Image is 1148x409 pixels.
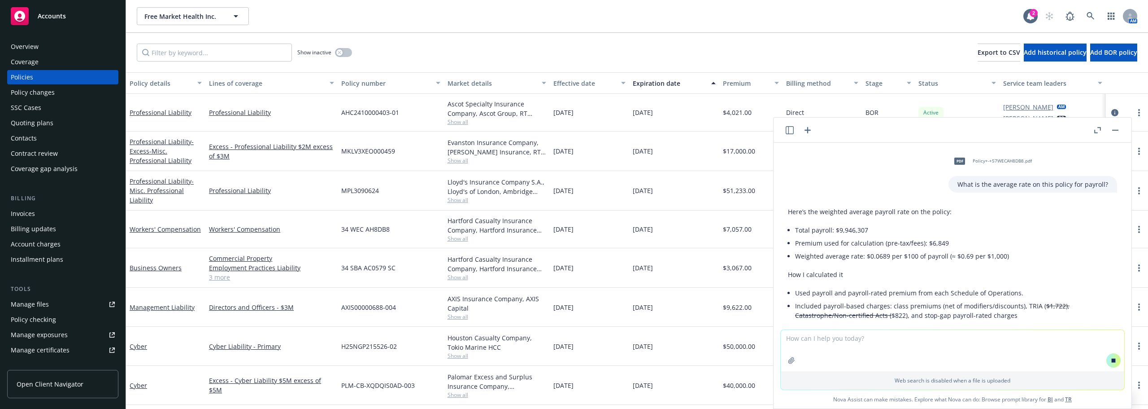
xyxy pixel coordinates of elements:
[7,85,118,100] a: Policy changes
[550,72,629,94] button: Effective date
[130,137,194,165] span: - Excess-Misc. Professional Liability
[341,146,395,156] span: MKLV3XEO000459
[209,142,334,161] a: Excess - Professional Liability $2M excess of $3M
[7,116,118,130] a: Quoting plans
[130,177,194,204] span: - Misc. Professional Liability
[38,13,66,20] span: Accounts
[7,70,118,84] a: Policies
[17,379,83,389] span: Open Client Navigator
[553,224,574,234] span: [DATE]
[7,131,118,145] a: Contacts
[553,263,574,273] span: [DATE]
[209,79,324,88] div: Lines of coverage
[338,72,444,94] button: Policy number
[1003,114,1053,123] a: [PERSON_NAME]
[341,342,397,351] span: H25NGP215526-02
[1003,102,1053,112] a: [PERSON_NAME]
[957,180,1108,189] p: What is the average rate on this policy for payroll?
[1134,185,1144,196] a: more
[7,162,118,176] a: Coverage gap analysis
[130,108,191,117] a: Professional Liability
[553,381,574,390] span: [DATE]
[144,12,222,21] span: Free Market Health Inc.
[1134,146,1144,157] a: more
[633,186,653,195] span: [DATE]
[723,186,755,195] span: $51,233.00
[723,108,752,117] span: $4,021.00
[11,207,35,221] div: Invoices
[1134,107,1144,118] a: more
[723,381,755,390] span: $40,000.00
[126,72,205,94] button: Policy details
[633,381,653,390] span: [DATE]
[1003,79,1092,88] div: Service team leaders
[786,108,804,117] span: Direct
[553,186,574,195] span: [DATE]
[633,263,653,273] span: [DATE]
[786,377,1119,384] p: Web search is disabled when a file is uploaded
[448,99,546,118] div: Ascot Specialty Insurance Company, Ascot Group, RT Specialty Insurance Services, LLC (RSG Special...
[723,303,752,312] span: $9,622.00
[11,252,63,267] div: Installment plans
[553,303,574,312] span: [DATE]
[7,222,118,236] a: Billing updates
[629,72,719,94] button: Expiration date
[918,79,986,88] div: Status
[341,381,415,390] span: PLM-CB-XQDQIS0AD-003
[11,162,78,176] div: Coverage gap analysis
[973,158,1032,164] span: Policy+-+57WECAH8DB8.pdf
[11,40,39,54] div: Overview
[209,342,334,351] a: Cyber Liability - Primary
[130,264,182,272] a: Business Owners
[11,131,37,145] div: Contacts
[11,237,61,251] div: Account charges
[11,328,68,342] div: Manage exposures
[723,263,752,273] span: $3,067.00
[948,150,1034,172] div: pdfPolicy+-+57WECAH8DB8.pdf
[448,313,546,321] span: Show all
[795,286,1117,299] li: Used payroll and payroll-rated premium from each Schedule of Operations.
[7,55,118,69] a: Coverage
[723,146,755,156] span: $17,000.00
[130,303,195,312] a: Management Liability
[1090,44,1137,62] button: Add BOR policy
[448,216,546,235] div: Hartford Casualty Insurance Company, Hartford Insurance Group
[1090,48,1137,57] span: Add BOR policy
[11,146,58,161] div: Contract review
[633,303,653,312] span: [DATE]
[448,138,546,157] div: Evanston Insurance Company, [PERSON_NAME] Insurance, RT Specialty Insurance Services, LLC (RSG Sp...
[1024,44,1087,62] button: Add historical policy
[553,342,574,351] span: [DATE]
[130,79,192,88] div: Policy details
[719,72,783,94] button: Premium
[137,44,292,62] input: Filter by keyword...
[783,72,862,94] button: Billing method
[7,328,118,342] a: Manage exposures
[209,108,334,117] a: Professional Liability
[11,85,55,100] div: Policy changes
[209,263,334,273] a: Employment Practices Liability
[633,342,653,351] span: [DATE]
[1061,7,1079,25] a: Report a Bug
[7,237,118,251] a: Account charges
[978,44,1020,62] button: Export to CSV
[1102,7,1120,25] a: Switch app
[633,79,706,88] div: Expiration date
[205,72,338,94] button: Lines of coverage
[209,186,334,195] a: Professional Liability
[448,196,546,204] span: Show all
[7,194,118,203] div: Billing
[11,70,33,84] div: Policies
[130,342,147,351] a: Cyber
[7,297,118,312] a: Manage files
[7,40,118,54] a: Overview
[553,146,574,156] span: [DATE]
[7,343,118,357] a: Manage certificates
[448,118,546,126] span: Show all
[865,108,878,117] span: BOR
[448,372,546,391] div: Palomar Excess and Surplus Insurance Company, [GEOGRAPHIC_DATA], Cowbell Cyber
[448,273,546,281] span: Show all
[922,109,940,117] span: Active
[1134,224,1144,235] a: more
